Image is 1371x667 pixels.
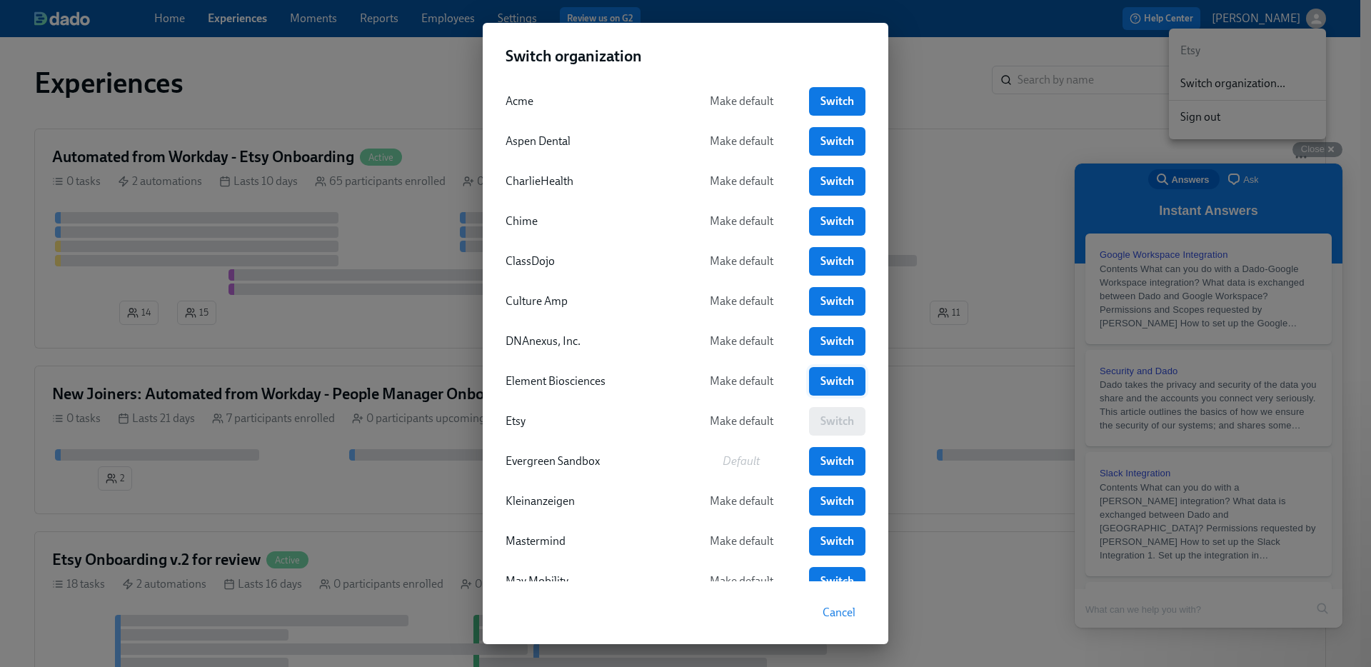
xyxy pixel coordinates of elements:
[151,7,168,24] span: chat-square
[506,493,674,509] div: Kleinanzeigen
[685,167,798,196] button: Make default
[819,334,855,348] span: Switch
[506,373,674,389] div: Element Biosciences
[819,454,855,468] span: Switch
[819,374,855,388] span: Switch
[809,87,865,116] a: Switch
[695,374,788,388] span: Make default
[25,202,104,213] span: Security and Dado
[506,333,674,349] div: DNAnexus, Inc.
[685,87,798,116] button: Make default
[695,534,788,548] span: Make default
[809,167,865,196] a: Switch
[695,174,788,189] span: Make default
[695,254,788,269] span: Make default
[819,534,855,548] span: Switch
[25,86,154,96] span: Google Workspace Integration
[809,247,865,276] a: Switch
[819,134,855,149] span: Switch
[813,598,865,627] button: Cancel
[169,9,184,24] span: Ask
[685,327,798,356] button: Make default
[695,214,788,229] span: Make default
[11,70,257,181] a: Google Workspace IntegrationContents What can you do with a Dado-Google Workspace integration? Wh...
[506,413,674,429] div: Etsy
[25,216,242,267] span: Dado takes the privacy and security of the data you share and the accounts you connect very serio...
[695,134,788,149] span: Make default
[685,287,798,316] button: Make default
[25,100,230,165] span: Contents What can you do with a Dado-Google Workspace integration? What data is exchanged between...
[819,174,855,189] span: Switch
[823,606,855,620] span: Cancel
[685,207,798,236] button: Make default
[809,367,865,396] a: Switch
[695,414,788,428] span: Make default
[11,186,257,284] a: Security and DadoDado takes the privacy and security of the data you share and the accounts you c...
[506,533,674,549] div: Mastermind
[685,247,798,276] button: Make default
[84,40,183,54] span: Instant Answers
[506,294,674,309] div: Culture Amp
[809,487,865,516] a: Switch
[685,527,798,556] button: Make default
[809,527,865,556] a: Switch
[809,127,865,156] a: Switch
[819,494,855,508] span: Switch
[97,9,135,24] span: Answers
[506,174,674,189] div: CharlieHealth
[819,574,855,588] span: Switch
[11,289,257,413] a: Slack IntegrationContents What can you do with a [PERSON_NAME] integration? What data is exchange...
[819,254,855,269] span: Switch
[695,494,788,508] span: Make default
[809,567,865,596] a: Switch
[685,567,798,596] button: Make default
[685,367,798,396] button: Make default
[809,207,865,236] a: Switch
[506,573,674,589] div: May Mobility
[695,334,788,348] span: Make default
[685,407,798,436] button: Make default
[809,287,865,316] a: Switch
[506,134,674,149] div: Aspen Dental
[695,294,788,309] span: Make default
[506,94,674,109] div: Acme
[506,254,674,269] div: ClassDojo
[25,304,96,315] span: Slack Integration
[819,214,855,229] span: Switch
[25,319,241,397] span: Contents What can you do with a [PERSON_NAME] integration? What data is exchanged between Dado an...
[506,46,865,67] h2: Switch organization
[809,447,865,476] a: Switch
[819,294,855,309] span: Switch
[695,94,788,109] span: Make default
[819,94,855,109] span: Switch
[506,214,674,229] div: Chime
[685,127,798,156] button: Make default
[809,327,865,356] a: Switch
[695,574,788,588] span: Make default
[685,487,798,516] button: Make default
[506,453,674,469] div: Evergreen Sandbox
[79,6,96,24] span: search-medium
